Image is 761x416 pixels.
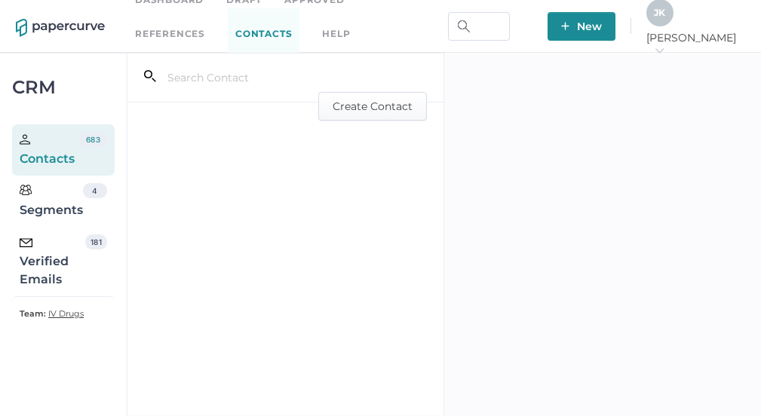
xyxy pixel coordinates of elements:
[135,26,205,42] a: References
[318,92,427,121] button: Create Contact
[20,304,84,323] a: Team: IV Drugs
[333,93,413,120] span: Create Contact
[20,234,85,289] div: Verified Emails
[318,98,427,112] a: Create Contact
[654,7,665,18] span: J K
[458,20,470,32] img: search.bf03fe8b.svg
[16,19,105,37] img: papercurve-logo-colour.7244d18c.svg
[561,12,602,41] span: New
[654,45,664,56] i: arrow_right
[548,12,615,41] button: New
[448,12,510,41] input: Search Workspace
[646,31,745,58] span: [PERSON_NAME]
[83,183,107,198] div: 4
[156,63,354,92] input: Search Contact
[322,26,350,42] div: help
[12,81,115,94] div: CRM
[561,22,569,30] img: plus-white.e19ec114.svg
[20,132,79,168] div: Contacts
[228,8,299,60] a: Contacts
[20,238,32,247] img: email-icon-black.c777dcea.svg
[79,132,107,147] div: 683
[20,183,83,219] div: Segments
[144,70,156,82] i: search_left
[85,234,107,249] div: 181
[20,184,32,196] img: segments.b9481e3d.svg
[20,134,30,145] img: person.20a629c4.svg
[48,308,84,319] span: IV Drugs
